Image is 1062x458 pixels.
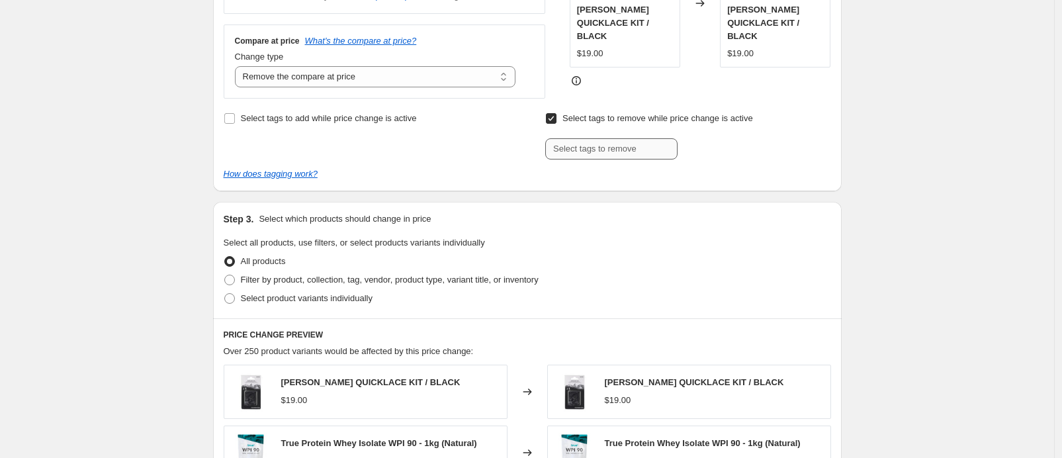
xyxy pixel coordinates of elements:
span: True Protein Whey Isolate WPI 90 - 1kg (Natural) [281,438,477,448]
h2: Step 3. [224,212,254,226]
input: Select tags to remove [545,138,678,160]
img: SALOMON-QUICK-LACE-KIT-PACE-ATHLETIC_1_80x.jpg [231,372,271,412]
span: All products [241,256,286,266]
span: Over 250 product variants would be affected by this price change: [224,346,474,356]
span: [PERSON_NAME] QUICKLACE KIT / BLACK [577,5,649,41]
span: [PERSON_NAME] QUICKLACE KIT / BLACK [727,5,799,41]
span: [PERSON_NAME] QUICKLACE KIT / BLACK [605,377,784,387]
span: Filter by product, collection, tag, vendor, product type, variant title, or inventory [241,275,539,285]
div: $19.00 [727,47,754,60]
h3: Compare at price [235,36,300,46]
div: $19.00 [605,394,631,407]
span: Select tags to add while price change is active [241,113,417,123]
span: Select product variants individually [241,293,373,303]
div: $19.00 [281,394,308,407]
div: $19.00 [577,47,603,60]
span: [PERSON_NAME] QUICKLACE KIT / BLACK [281,377,461,387]
span: Change type [235,52,284,62]
span: Select tags to remove while price change is active [562,113,753,123]
a: How does tagging work? [224,169,318,179]
span: True Protein Whey Isolate WPI 90 - 1kg (Natural) [605,438,801,448]
button: What's the compare at price? [305,36,417,46]
h6: PRICE CHANGE PREVIEW [224,330,831,340]
p: Select which products should change in price [259,212,431,226]
span: Select all products, use filters, or select products variants individually [224,238,485,248]
img: SALOMON-QUICK-LACE-KIT-PACE-ATHLETIC_1_80x.jpg [554,372,594,412]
